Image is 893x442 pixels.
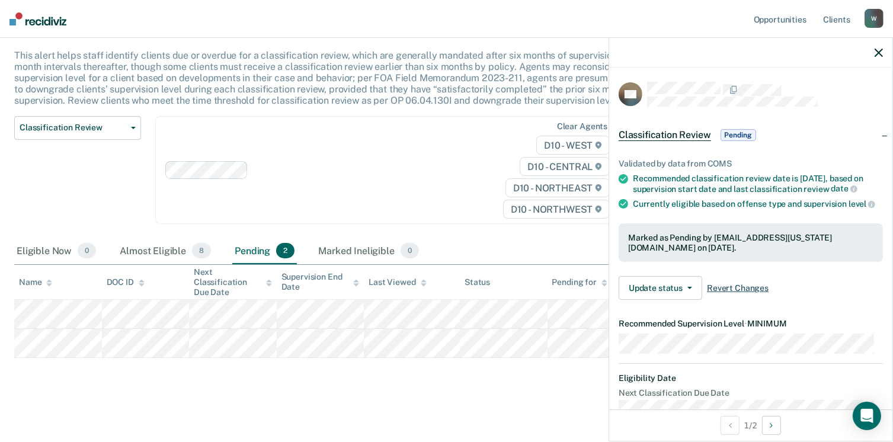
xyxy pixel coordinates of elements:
div: Clear agents [557,121,607,132]
span: • [744,319,747,328]
span: Pending [721,129,756,141]
span: D10 - NORTHEAST [505,178,610,197]
div: Currently eligible based on offense type and supervision [633,198,883,209]
p: This alert helps staff identify clients due or overdue for a classification review, which are gen... [14,50,676,107]
div: Recommended classification review date is [DATE], based on supervision start date and last classi... [633,174,883,194]
div: Last Viewed [369,277,426,287]
div: Name [19,277,52,287]
span: D10 - WEST [536,136,610,155]
div: Almost Eligible [117,238,213,264]
div: Marked as Pending by [EMAIL_ADDRESS][US_STATE][DOMAIN_NAME] on [DATE]. [628,233,873,253]
div: Validated by data from COMS [619,159,883,169]
div: Next Classification Due Date [194,267,272,297]
span: D10 - NORTHWEST [503,200,610,219]
button: Next Opportunity [762,416,781,435]
dt: Next Classification Due Date [619,388,883,398]
span: date [831,184,857,193]
span: 8 [192,243,211,258]
div: Classification ReviewPending [609,116,892,154]
div: Pending for [552,277,607,287]
dt: Eligibility Date [619,373,883,383]
div: Open Intercom Messenger [853,402,881,430]
div: Marked Ineligible [316,238,421,264]
span: Revert Changes [707,283,769,293]
div: Status [465,277,490,287]
button: Previous Opportunity [721,416,740,435]
div: Pending [232,238,297,264]
img: Recidiviz [9,12,66,25]
dt: Recommended Supervision Level MINIMUM [619,319,883,329]
div: DOC ID [107,277,145,287]
span: Classification Review [619,129,711,141]
span: 2 [276,243,295,258]
span: 0 [401,243,419,258]
span: D10 - CENTRAL [520,157,610,176]
div: Eligible Now [14,238,98,264]
span: 0 [78,243,96,258]
div: 1 / 2 [609,409,892,441]
div: W [865,9,884,28]
span: Classification Review [20,123,126,133]
button: Update status [619,276,702,300]
span: level [849,199,875,209]
div: Supervision End Date [281,272,360,292]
